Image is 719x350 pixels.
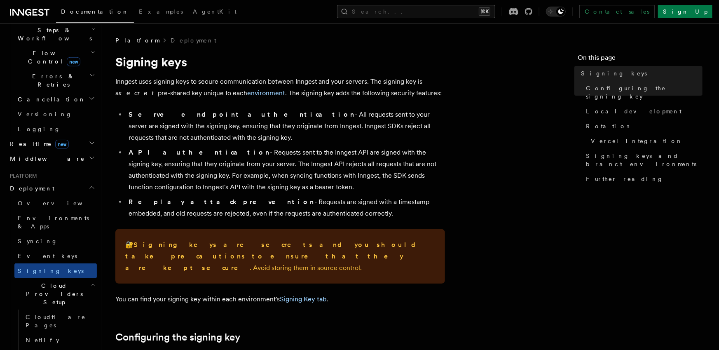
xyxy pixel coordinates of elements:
span: Deployment [7,184,54,193]
button: Search...⌘K [337,5,495,18]
span: Vercel integration [591,137,683,145]
span: Local development [586,107,682,115]
a: Signing keys [14,263,97,278]
button: Realtimenew [7,136,97,151]
button: Toggle dark mode [546,7,566,16]
span: Middleware [7,155,85,163]
button: Flow Controlnew [14,46,97,69]
span: Documentation [61,8,129,15]
a: Environments & Apps [14,211,97,234]
span: AgentKit [193,8,237,15]
span: Event keys [18,253,77,259]
span: Versioning [18,111,72,117]
a: Configuring the signing key [583,81,703,104]
span: Flow Control [14,49,91,66]
span: Platform [7,173,37,179]
strong: Serve endpoint authentication [129,110,355,118]
a: AgentKit [188,2,241,22]
a: Configuring the signing key [115,331,240,343]
span: Configuring the signing key [586,84,703,101]
span: Rotation [586,122,632,130]
a: environment [247,89,285,97]
span: Overview [18,200,103,207]
a: Sign Up [658,5,712,18]
a: Vercel integration [588,134,703,148]
span: Examples [139,8,183,15]
button: Deployment [7,181,97,196]
a: Examples [134,2,188,22]
a: Syncing [14,234,97,249]
span: Environments & Apps [18,215,89,230]
span: Signing keys [18,268,84,274]
strong: Signing keys are secrets and you should take precautions to ensure that they are kept secure [125,241,422,272]
a: Contact sales [579,5,655,18]
button: Cancellation [14,92,97,107]
a: Overview [14,196,97,211]
span: Cancellation [14,95,86,103]
button: Steps & Workflows [14,23,97,46]
a: Signing keys [578,66,703,81]
a: Versioning [14,107,97,122]
span: Cloud Providers Setup [14,282,91,306]
button: Middleware [7,151,97,166]
span: Logging [18,126,61,132]
li: - Requests are signed with a timestamp embedded, and old requests are rejected, even if the reque... [126,196,445,219]
span: Syncing [18,238,58,244]
kbd: ⌘K [479,7,490,16]
span: Cloudflare Pages [26,314,86,329]
a: Further reading [583,171,703,186]
a: Signing Key tab [280,295,327,303]
button: Cloud Providers Setup [14,278,97,310]
a: Cloudflare Pages [22,310,97,333]
strong: Replay attack prevention [129,198,314,206]
span: Signing keys [581,69,647,78]
li: - Requests sent to the Inngest API are signed with the signing key, ensuring that they originate ... [126,147,445,193]
li: - All requests sent to your server are signed with the signing key, ensuring that they originate ... [126,109,445,143]
h4: On this page [578,53,703,66]
a: Rotation [583,119,703,134]
a: Netlify [22,333,97,348]
a: Logging [14,122,97,136]
p: 🔐 . Avoid storing them in source control. [125,239,435,274]
div: Inngest Functions [7,8,97,136]
a: Signing keys and branch environments [583,148,703,171]
span: new [67,57,80,66]
strong: API authentication [129,148,270,156]
span: Signing keys and branch environments [586,152,703,168]
a: Documentation [56,2,134,23]
span: Platform [115,36,159,45]
em: secret [119,89,158,97]
p: Inngest uses signing keys to secure communication between Inngest and your servers. The signing k... [115,76,445,99]
span: Errors & Retries [14,72,89,89]
p: You can find your signing key within each environment's . [115,294,445,305]
span: Realtime [7,140,69,148]
h1: Signing keys [115,54,445,69]
button: Errors & Retries [14,69,97,92]
span: new [55,140,69,149]
span: Further reading [586,175,663,183]
a: Event keys [14,249,97,263]
span: Netlify [26,337,59,343]
a: Deployment [171,36,216,45]
a: Local development [583,104,703,119]
span: Steps & Workflows [14,26,92,42]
